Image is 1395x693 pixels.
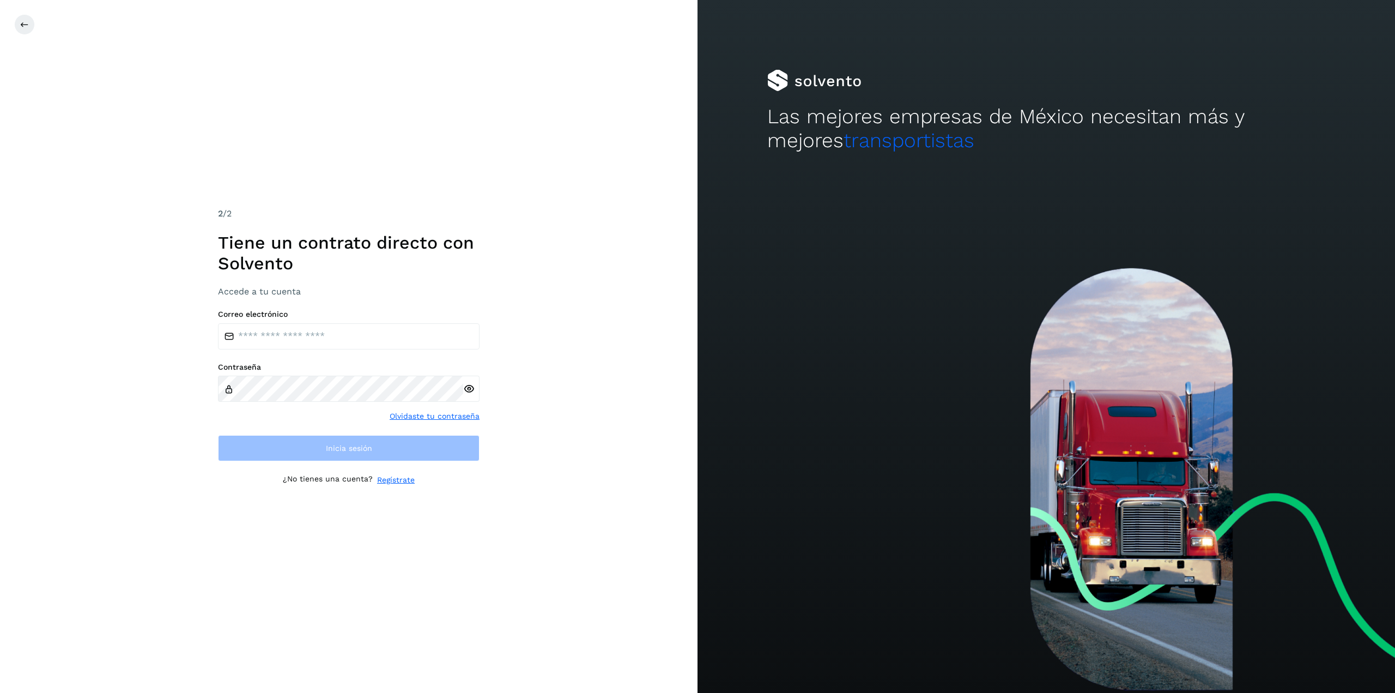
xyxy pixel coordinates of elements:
[844,129,974,152] span: transportistas
[283,474,373,486] p: ¿No tienes una cuenta?
[218,435,480,461] button: Inicia sesión
[218,363,480,372] label: Contraseña
[218,208,223,219] span: 2
[377,474,415,486] a: Regístrate
[218,310,480,319] label: Correo electrónico
[218,232,480,274] h1: Tiene un contrato directo con Solvento
[326,444,372,452] span: Inicia sesión
[218,207,480,220] div: /2
[218,286,480,297] h3: Accede a tu cuenta
[390,411,480,422] a: Olvidaste tu contraseña
[767,105,1325,153] h2: Las mejores empresas de México necesitan más y mejores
